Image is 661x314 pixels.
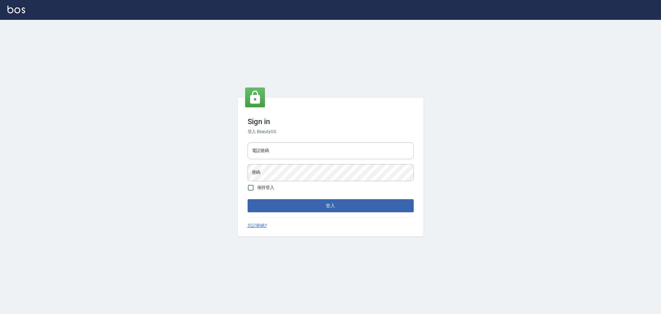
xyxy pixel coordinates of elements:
[7,6,25,13] img: Logo
[248,117,414,126] h3: Sign in
[248,199,414,212] button: 登入
[248,128,414,135] h6: 登入 BeautyOS
[248,222,267,229] a: 忘記密碼?
[257,184,275,191] span: 保持登入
